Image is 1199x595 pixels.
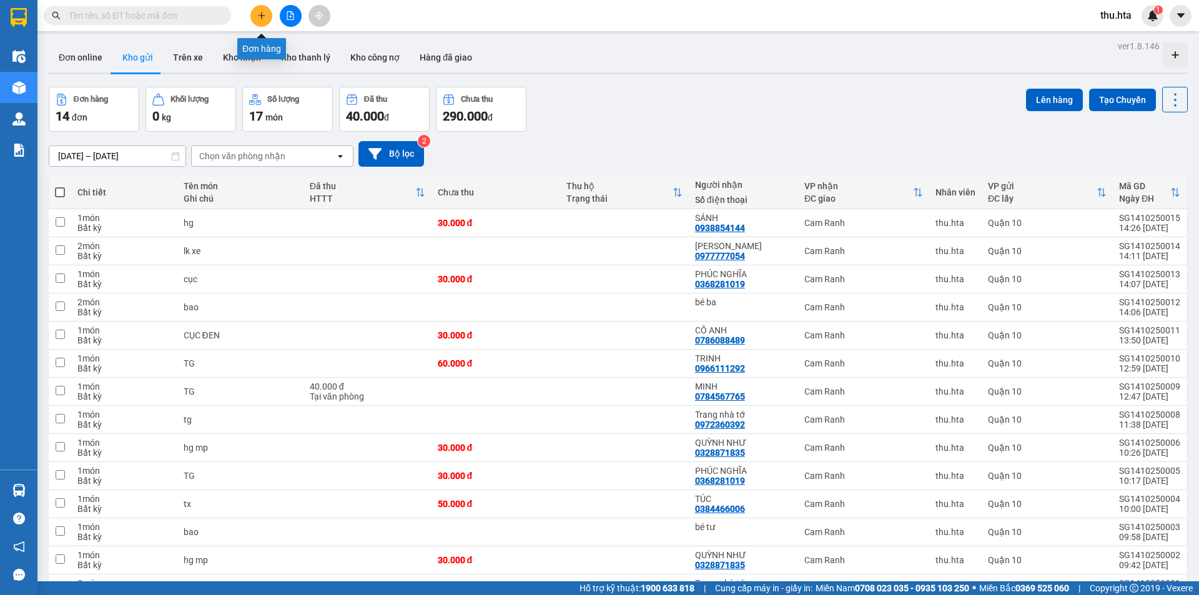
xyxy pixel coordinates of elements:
div: SG1410250009 [1119,381,1180,391]
sup: 1 [1154,6,1163,14]
div: thu.hta [935,330,975,340]
div: 14:06 [DATE] [1119,307,1180,317]
div: thu.hta [935,555,975,565]
div: thu.hta [935,386,975,396]
div: 1 món [77,438,170,448]
div: thu.hta [935,246,975,256]
div: Quận 10 [988,471,1107,481]
button: Đã thu40.000đ [339,87,430,132]
div: 09:42 [DATE] [1119,560,1180,570]
div: Quận 10 [988,358,1107,368]
div: TG [184,386,297,396]
span: món [265,112,283,122]
div: Bất kỳ [77,560,170,570]
span: 40.000 [346,109,384,124]
div: SÁNH [695,213,792,223]
span: | [1078,581,1080,595]
img: warehouse-icon [12,484,26,497]
div: 0328871835 [695,560,745,570]
div: Quận 10 [988,443,1107,453]
div: 1 món [77,550,170,560]
div: TG [184,358,297,368]
input: Select a date range. [49,146,185,166]
div: Bất kỳ [77,279,170,289]
div: Tên món [184,181,297,191]
div: cục [184,274,297,284]
div: 0972360392 [695,420,745,430]
div: 30.000 đ [438,330,554,340]
span: question-circle [13,513,25,524]
div: SG1410250002 [1119,550,1180,560]
div: VP gửi [988,181,1097,191]
div: Khối lượng [170,95,209,104]
div: Chọn văn phòng nhận [199,150,285,162]
div: QUỲNH NHƯ [695,438,792,448]
div: Cam Ranh [804,358,923,368]
div: ver 1.8.146 [1118,39,1160,53]
div: SG1410250014 [1119,241,1180,251]
div: SG1410250013 [1119,269,1180,279]
div: ĐC giao [804,194,913,204]
div: 12:59 [DATE] [1119,363,1180,373]
div: PHÚC NGHĨA [695,269,792,279]
div: TRINH [695,353,792,363]
th: Toggle SortBy [798,176,929,209]
div: 1 món [77,381,170,391]
div: thu.hta [935,358,975,368]
div: Cam Ranh [804,302,923,312]
div: VP nhận [804,181,913,191]
div: Bất kỳ [77,420,170,430]
div: 1 món [77,410,170,420]
div: SG1410250006 [1119,438,1180,448]
div: 40.000 đ [310,381,425,391]
div: 1 món [77,494,170,504]
span: plus [257,11,266,20]
div: Ngày ĐH [1119,194,1170,204]
button: aim [308,5,330,27]
button: Lên hàng [1026,89,1083,111]
div: Bất kỳ [77,504,170,514]
b: Hòa [GEOGRAPHIC_DATA] [16,81,64,161]
div: tx [184,499,297,509]
div: Bất kỳ [77,532,170,542]
div: bao [184,302,297,312]
span: search [52,11,61,20]
span: Miền Bắc [979,581,1069,595]
div: Đơn hàng [74,95,108,104]
div: Đã thu [364,95,387,104]
li: (c) 2017 [105,59,172,75]
button: caret-down [1170,5,1192,27]
div: thu.hta [935,218,975,228]
div: Trang nhà tớ [695,410,792,420]
span: | [704,581,706,595]
div: Quận 10 [988,499,1107,509]
div: 11:38 [DATE] [1119,420,1180,430]
div: Ghi chú [184,194,297,204]
span: kg [162,112,171,122]
div: Quận 10 [988,386,1107,396]
div: HTTT [310,194,415,204]
span: đ [384,112,389,122]
div: Cam Ranh [804,415,923,425]
div: Cam Ranh [804,246,923,256]
div: 60.000 đ [438,358,554,368]
div: SG1410250010 [1119,353,1180,363]
div: TÚC [695,494,792,504]
div: thu.hta [935,274,975,284]
img: logo.jpg [136,16,165,46]
div: ĐC lấy [988,194,1097,204]
div: 30.000 đ [438,218,554,228]
img: icon-new-feature [1147,10,1158,21]
span: 14 [56,109,69,124]
button: Kho gửi [112,42,163,72]
div: 0368281019 [695,279,745,289]
div: Tạo kho hàng mới [1163,42,1188,67]
div: PHÚC NGHĨA [695,466,792,476]
img: warehouse-icon [12,81,26,94]
div: 1 món [77,522,170,532]
div: 0328871835 [695,448,745,458]
div: Cam Ranh [804,386,923,396]
div: 2 món [77,578,170,588]
div: Chưa thu [438,187,554,197]
div: 13:50 [DATE] [1119,335,1180,345]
